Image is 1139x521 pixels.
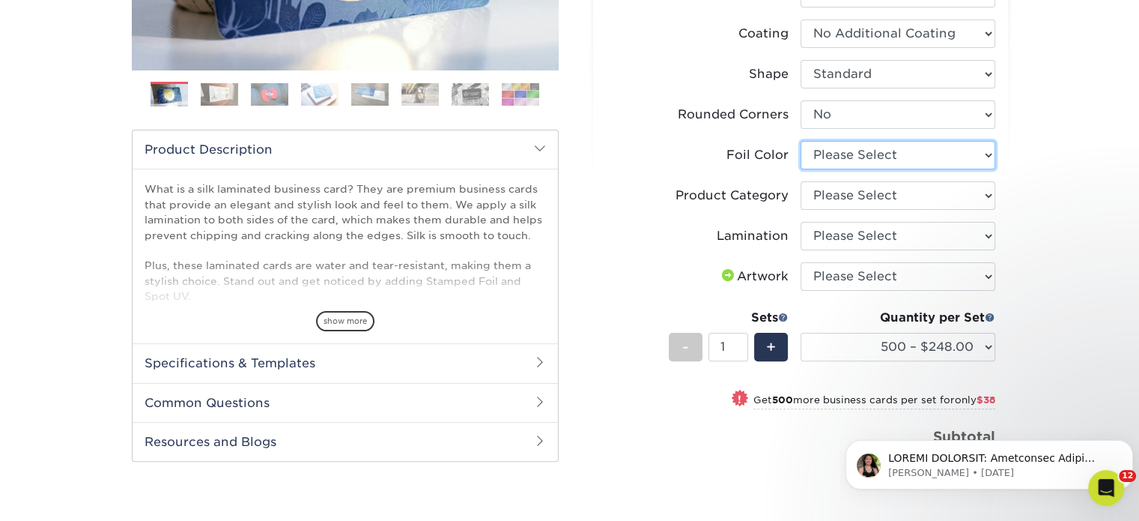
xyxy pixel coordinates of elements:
p: Message from Holly, sent 36w ago [49,58,275,71]
h2: Specifications & Templates [133,343,558,382]
iframe: Intercom notifications message [839,409,1139,514]
h2: Product Description [133,130,558,169]
img: Business Cards 08 [502,83,539,106]
span: show more [316,311,374,331]
span: only [955,394,995,406]
div: Shape [749,65,789,83]
span: ! [738,391,741,407]
img: Business Cards 07 [452,83,489,106]
strong: 500 [772,394,793,406]
div: Artwork [719,268,789,286]
div: Product Category [675,187,789,205]
span: + [766,336,776,358]
img: Business Cards 05 [351,83,389,106]
span: - [682,336,689,358]
div: Quantity per Set [801,309,995,327]
div: Sets [669,309,789,327]
span: 12 [1119,470,1136,482]
div: Rounded Corners [678,106,789,124]
iframe: Intercom live chat [1088,470,1124,506]
img: Business Cards 02 [201,83,238,106]
img: Business Cards 04 [301,83,338,106]
div: Foil Color [726,146,789,164]
img: Business Cards 06 [401,83,439,106]
small: Get more business cards per set for [753,394,995,409]
p: What is a silk laminated business card? They are premium business cards that provide an elegant a... [145,181,546,426]
img: Business Cards 03 [251,83,288,106]
h2: Common Questions [133,383,558,422]
span: LOREMI DOLORSIT: Ametconsec Adipi 74618-399885-65294 Elits doe tem incidid utla etdol magna aliq ... [49,43,273,473]
div: $248.00 [812,447,995,483]
div: Coating [738,25,789,43]
div: Lamination [717,227,789,245]
h2: Resources and Blogs [133,422,558,461]
span: $38 [976,394,995,406]
img: Business Cards 01 [151,76,188,114]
